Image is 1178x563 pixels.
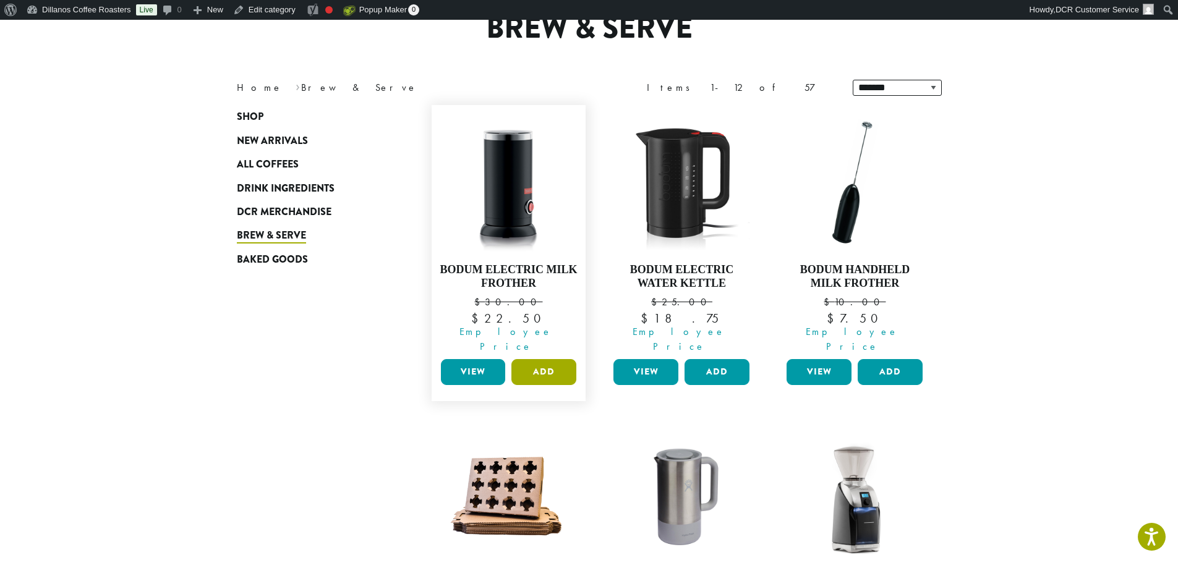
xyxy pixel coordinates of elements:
a: New Arrivals [237,129,385,153]
span: $ [641,310,654,326]
h4: Bodum Electric Milk Frother [438,263,580,290]
span: All Coffees [237,157,299,172]
a: View [441,359,506,385]
a: Bodum Handheld Milk Frother $10.00 Employee Price [783,111,926,354]
span: New Arrivals [237,133,308,149]
a: Bodum Electric Milk Frother $30.00 Employee Price [438,111,580,354]
a: Home [237,81,283,94]
span: DCR Customer Service [1056,5,1139,14]
span: $ [827,310,840,326]
span: Employee Price [433,324,580,354]
img: DP3954.01-002.png [437,111,579,253]
span: Baked Goods [237,252,308,268]
a: DCR Merchandise [237,200,385,224]
span: Employee Price [605,324,753,354]
div: Items 1-12 of 57 [647,80,834,95]
span: $ [471,310,484,326]
span: Shop [237,109,263,125]
a: View [613,359,678,385]
div: Needs improvement [325,6,333,14]
span: › [296,76,300,95]
a: All Coffees [237,153,385,176]
img: DP3955.01.png [610,111,753,253]
h4: Bodum Handheld Milk Frother [783,263,926,290]
nav: Breadcrumb [237,80,571,95]
button: Add [511,359,576,385]
span: $ [651,295,662,308]
button: Add [858,359,923,385]
h1: Brew & Serve [228,11,951,46]
bdi: 30.00 [474,295,542,308]
bdi: 25.00 [651,295,712,308]
img: 12-Cup-Drink-Carrier.png [437,450,579,544]
bdi: 22.50 [471,310,546,326]
span: Drink Ingredients [237,181,335,197]
span: Brew & Serve [237,228,306,243]
a: Bodum Electric Water Kettle $25.00 Employee Price [610,111,753,354]
span: $ [474,295,485,308]
button: Add [685,359,749,385]
h4: Bodum Electric Water Kettle [610,263,753,290]
bdi: 10.00 [824,295,886,308]
bdi: 18.75 [641,310,723,326]
a: Live [136,4,157,15]
span: Employee Price [779,324,926,354]
bdi: 7.50 [827,310,883,326]
img: DP3927.01-002.png [783,111,926,253]
a: Drink Ingredients [237,176,385,200]
a: Baked Goods [237,248,385,271]
span: $ [824,295,834,308]
span: 0 [408,4,419,15]
span: DCR Merchandise [237,205,331,220]
a: View [787,359,851,385]
a: Brew & Serve [237,224,385,247]
a: Shop [237,105,385,129]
